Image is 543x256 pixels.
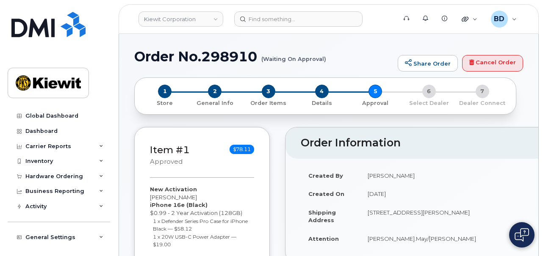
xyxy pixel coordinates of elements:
strong: Shipping Address [308,209,336,224]
small: 1 x 20W USB-C Power Adapter — $19.00 [153,234,236,248]
strong: Created On [308,190,344,197]
a: Item #1 [150,144,190,156]
span: $78.11 [230,145,254,154]
strong: New Activation [150,186,197,193]
small: 1 x Defender Series Pro Case for iPhone Black — $58.12 [153,218,248,232]
a: 3 Order Items [242,98,295,107]
a: Cancel Order [462,55,523,72]
small: approved [150,158,183,165]
strong: Created By [308,172,343,179]
h1: Order No.298910 [134,49,393,64]
p: General Info [191,99,238,107]
span: 4 [315,85,329,98]
span: 1 [158,85,172,98]
img: Open chat [515,228,529,242]
p: Store [145,99,185,107]
p: Order Items [245,99,292,107]
span: 2 [208,85,222,98]
a: 1 Store [141,98,188,107]
p: Details [299,99,345,107]
strong: iPhone 16e (Black) [150,201,208,208]
a: 4 Details [295,98,349,107]
strong: Attention [308,235,339,242]
span: 3 [262,85,275,98]
a: 2 General Info [188,98,241,107]
a: Share Order [398,55,458,72]
small: (Waiting On Approval) [261,49,326,62]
